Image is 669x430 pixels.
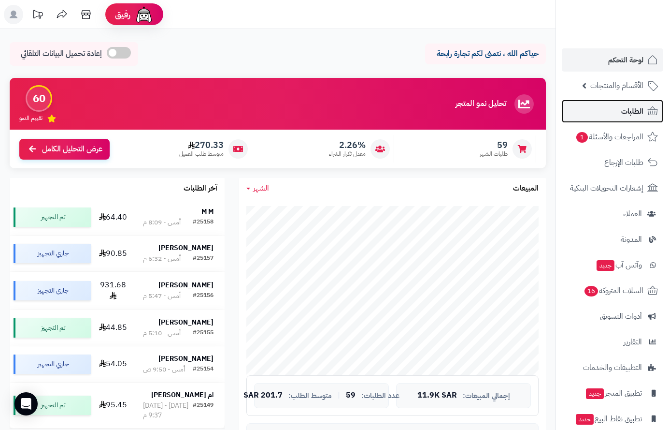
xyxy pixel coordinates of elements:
[42,144,102,155] span: عرض التحليل الكامل
[562,177,663,200] a: إشعارات التحويلات البنكية
[562,330,663,354] a: التقارير
[575,412,642,426] span: تطبيق نقاط البيع
[19,139,110,160] a: عرض التحليل الكامل
[562,382,663,405] a: تطبيق المتجرجديد
[584,284,643,297] span: السلات المتروكة
[158,317,214,327] strong: [PERSON_NAME]
[570,181,643,195] span: إشعارات التحويلات البنكية
[562,100,663,123] a: الطلبات
[329,150,366,158] span: معدل تكرار الشراء
[14,355,91,374] div: جاري التجهيز
[597,260,614,271] span: جديد
[513,184,539,193] h3: المبيعات
[562,151,663,174] a: طلبات الإرجاع
[14,318,91,338] div: تم التجهيز
[576,414,594,425] span: جديد
[562,228,663,251] a: المدونة
[623,207,642,221] span: العملاء
[95,236,132,271] td: 90.85
[562,356,663,379] a: التطبيقات والخدمات
[95,199,132,235] td: 64.40
[95,310,132,346] td: 44.85
[19,114,43,122] span: تقييم النمو
[480,150,508,158] span: طلبات الشهر
[158,243,214,253] strong: [PERSON_NAME]
[604,156,643,169] span: طلبات الإرجاع
[608,53,643,67] span: لوحة التحكم
[26,5,50,27] a: تحديثات المنصة
[143,401,193,420] div: [DATE] - [DATE] 9:37 م
[143,218,181,227] div: أمس - 8:09 م
[432,48,539,59] p: حياكم الله ، نتمنى لكم تجارة رابحة
[243,391,283,400] span: 201.7 SAR
[585,386,642,400] span: تطبيق المتجر
[193,254,214,264] div: #25157
[14,281,91,300] div: جاري التجهيز
[14,396,91,415] div: تم التجهيز
[562,48,663,72] a: لوحة التحكم
[193,218,214,227] div: #25158
[562,279,663,302] a: السلات المتروكة16
[193,365,214,374] div: #25154
[143,365,185,374] div: أمس - 9:50 ص
[590,79,643,92] span: الأقسام والمنتجات
[329,140,366,150] span: 2.26%
[338,392,340,399] span: |
[603,25,660,45] img: logo-2.png
[14,208,91,227] div: تم التجهيز
[193,291,214,301] div: #25156
[143,328,181,338] div: أمس - 5:10 م
[455,100,506,108] h3: تحليل نمو المتجر
[201,207,214,217] strong: M M
[346,391,356,400] span: 59
[179,140,224,150] span: 270.33
[134,5,154,24] img: ai-face.png
[586,388,604,399] span: جديد
[584,286,598,297] span: 16
[21,48,102,59] span: إعادة تحميل البيانات التلقائي
[463,392,510,400] span: إجمالي المبيعات:
[562,125,663,148] a: المراجعات والأسئلة1
[184,184,217,193] h3: آخر الطلبات
[158,354,214,364] strong: [PERSON_NAME]
[14,392,38,415] div: Open Intercom Messenger
[246,183,269,194] a: الشهر
[115,9,130,20] span: رفيق
[583,361,642,374] span: التطبيقات والخدمات
[143,291,181,301] div: أمس - 5:47 م
[361,392,399,400] span: عدد الطلبات:
[95,346,132,382] td: 54.05
[143,254,181,264] div: أمس - 6:32 م
[624,335,642,349] span: التقارير
[158,280,214,290] strong: [PERSON_NAME]
[596,258,642,272] span: وآتس آب
[95,383,132,428] td: 95.45
[621,104,643,118] span: الطلبات
[562,202,663,225] a: العملاء
[562,305,663,328] a: أدوات التسويق
[193,328,214,338] div: #25155
[253,182,269,194] span: الشهر
[621,233,642,246] span: المدونة
[575,130,643,144] span: المراجعات والأسئلة
[480,140,508,150] span: 59
[417,391,457,400] span: 11.9K SAR
[288,392,332,400] span: متوسط الطلب:
[562,253,663,277] a: وآتس آبجديد
[576,132,588,143] span: 1
[95,272,132,310] td: 931.68
[14,244,91,263] div: جاري التجهيز
[151,390,214,400] strong: ام [PERSON_NAME]
[193,401,214,420] div: #25149
[179,150,224,158] span: متوسط طلب العميل
[600,310,642,323] span: أدوات التسويق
